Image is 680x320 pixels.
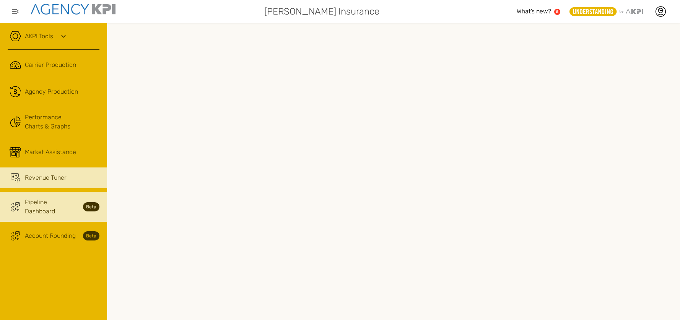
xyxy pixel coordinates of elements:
[25,173,67,182] span: Revenue Tuner
[83,231,99,240] strong: Beta
[25,32,53,41] a: AKPI Tools
[25,148,76,157] span: Market Assistance
[264,5,379,18] span: [PERSON_NAME] Insurance
[25,60,76,70] span: Carrier Production
[517,8,551,15] span: What’s new?
[25,231,76,240] span: Account Rounding
[554,9,560,15] a: 5
[25,198,78,216] span: Pipeline Dashboard
[83,202,99,211] strong: Beta
[31,4,116,15] img: agencykpi-logo-550x69-2d9e3fa8.png
[25,87,78,96] span: Agency Production
[556,10,558,14] text: 5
